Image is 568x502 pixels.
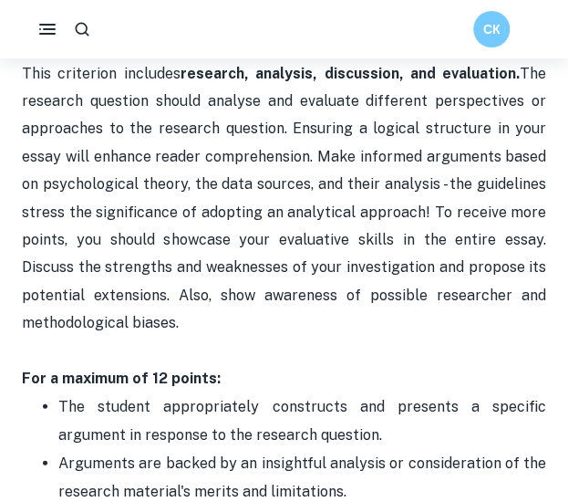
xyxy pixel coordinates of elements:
[22,370,221,387] strong: For a maximum of 12 points:
[473,11,510,47] button: СК
[22,60,546,393] p: This criterion includes The research question should analyse and evaluate different perspectives ...
[181,65,520,82] strong: research, analysis, discussion, and evaluation.
[481,19,502,39] h6: СК
[58,393,546,449] p: The student appropriately constructs and presents a specific argument in response to the research...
